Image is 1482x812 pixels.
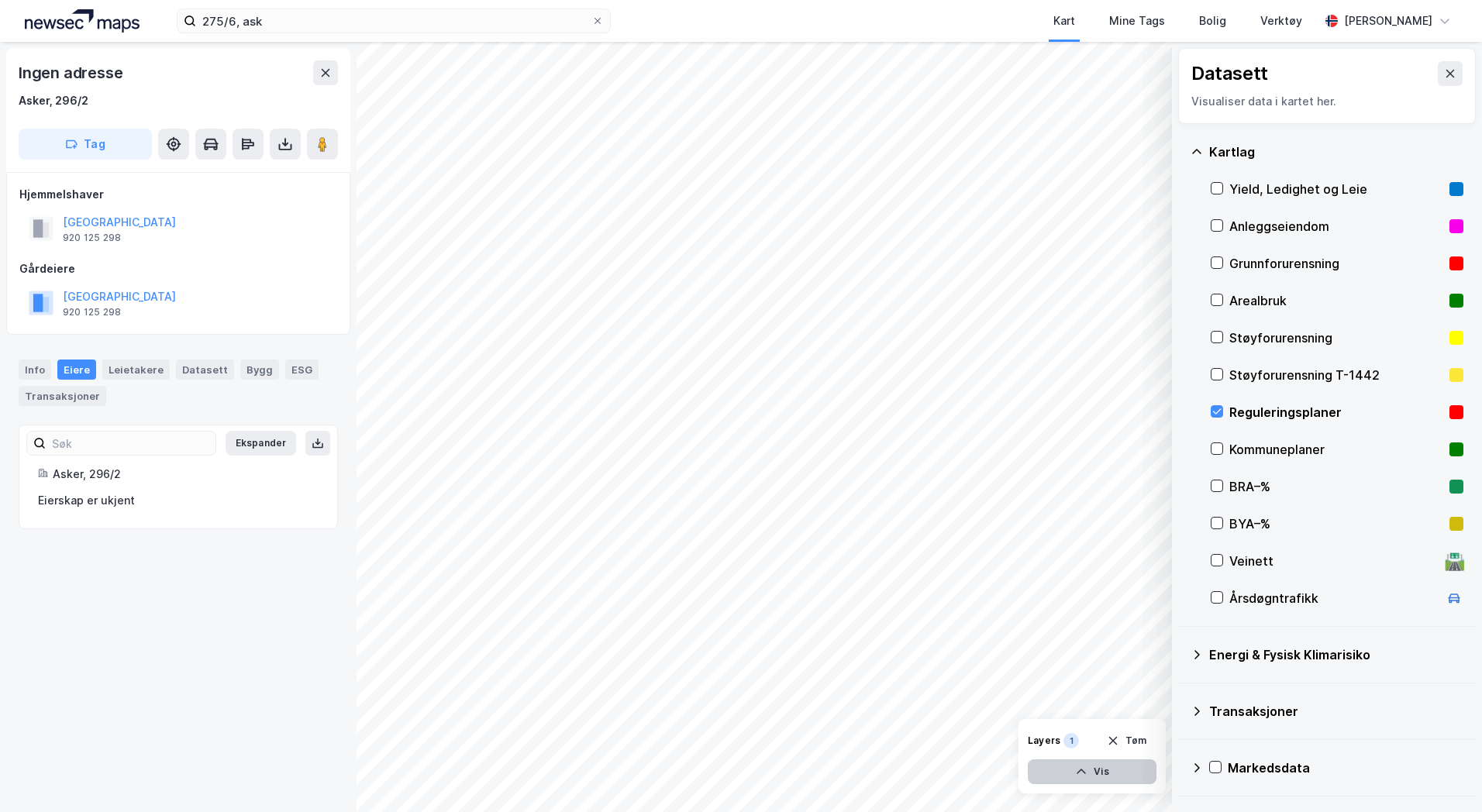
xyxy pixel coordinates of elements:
div: Reguleringsplaner [1229,403,1443,421]
div: Kartlag [1209,143,1463,161]
div: Energi & Fysisk Klimarisiko [1209,645,1463,664]
div: Kontrollprogram for chat [1404,738,1482,812]
div: 1 [1063,733,1079,748]
div: Kart [1053,12,1075,30]
div: Bolig [1199,12,1226,30]
div: Veinett [1229,552,1439,570]
div: Støyforurensning [1229,329,1443,347]
div: Hjemmelshaver [19,185,337,204]
button: Vis [1028,759,1156,784]
div: Datasett [1191,61,1268,86]
div: [PERSON_NAME] [1344,12,1432,30]
div: Anleggseiendom [1229,217,1443,236]
div: Eiere [57,360,96,380]
div: Asker, 296/2 [53,465,319,483]
div: Bygg [240,360,279,380]
div: Asker, 296/2 [19,91,88,110]
div: Kommuneplaner [1229,440,1443,459]
iframe: Chat Widget [1404,738,1482,812]
div: Markedsdata [1228,759,1463,777]
div: Verktøy [1260,12,1302,30]
div: Støyforurensning T-1442 [1229,366,1443,384]
div: ESG [285,360,319,380]
div: Grunnforurensning [1229,254,1443,273]
div: Leietakere [102,360,170,380]
button: Ekspander [226,431,296,456]
input: Søk [46,432,215,455]
div: Ingen adresse [19,60,126,85]
img: logo.a4113a55bc3d86da70a041830d287a7e.svg [25,9,140,33]
div: Layers [1028,735,1060,747]
div: Gårdeiere [19,260,337,278]
div: Transaksjoner [19,386,106,406]
div: Årsdøgntrafikk [1229,589,1439,607]
div: 920 125 298 [63,306,121,318]
div: Datasett [176,360,234,380]
input: Søk på adresse, matrikkel, gårdeiere, leietakere eller personer [196,9,591,33]
div: Arealbruk [1229,291,1443,310]
div: 🛣️ [1444,551,1465,571]
div: BRA–% [1229,477,1443,496]
div: Mine Tags [1109,12,1165,30]
button: Tøm [1097,728,1156,753]
div: Transaksjoner [1209,702,1463,721]
div: Yield, Ledighet og Leie [1229,180,1443,198]
div: 920 125 298 [63,232,121,244]
div: Info [19,360,51,380]
button: Tag [19,129,152,160]
div: BYA–% [1229,514,1443,533]
div: Eierskap er ukjent [38,491,319,510]
div: Visualiser data i kartet her. [1191,92,1463,111]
